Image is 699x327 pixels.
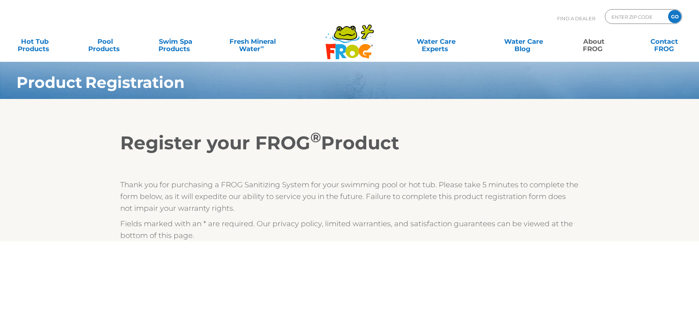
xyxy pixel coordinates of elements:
a: AboutFROG [567,34,621,49]
a: ContactFROG [637,34,692,49]
input: GO [668,10,681,23]
p: Find A Dealer [557,9,595,28]
p: Thank you for purchasing a FROG Sanitizing System for your swimming pool or hot tub. Please take ... [120,179,579,214]
img: Frog Products Logo [321,15,378,60]
sup: ® [310,129,321,146]
p: Fields marked with an * are required. Our privacy policy, limited warranties, and satisfaction gu... [120,218,579,241]
a: PoolProducts [78,34,132,49]
h1: Product Registration [17,74,625,91]
a: Hot TubProducts [7,34,62,49]
a: Swim SpaProducts [148,34,203,49]
a: Water CareBlog [496,34,551,49]
sup: ∞ [260,44,264,50]
a: Water CareExperts [392,34,481,49]
a: Fresh MineralWater∞ [218,34,287,49]
h2: Register your FROG Product [120,132,579,154]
